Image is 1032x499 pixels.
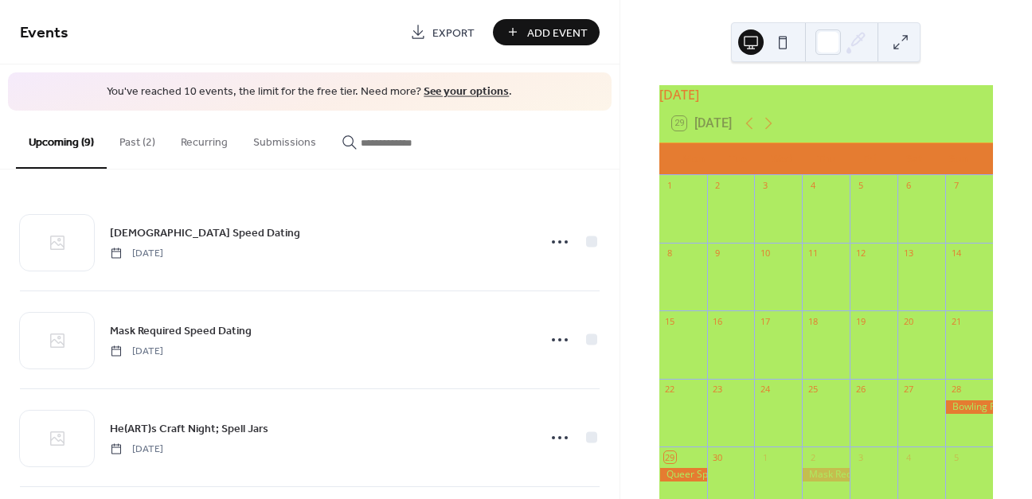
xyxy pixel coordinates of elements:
div: 19 [854,315,866,327]
span: You've reached 10 events, the limit for the free tier. Need more? . [24,84,596,100]
button: Submissions [240,111,329,167]
span: [DEMOGRAPHIC_DATA] Speed Dating [110,224,300,241]
div: 18 [807,315,819,327]
span: He(ART)s Craft Night; Spell Jars [110,420,268,437]
a: Export [398,19,487,45]
div: 1 [759,451,771,463]
div: 23 [712,384,724,396]
a: He(ART)s Craft Night; Spell Jars [110,419,268,438]
div: 9 [712,248,724,259]
div: Sun [936,143,980,175]
div: Fri [848,143,892,175]
div: 27 [902,384,914,396]
a: Mask Required Speed Dating [110,322,252,340]
div: 12 [854,248,866,259]
div: 10 [759,248,771,259]
div: 30 [712,451,724,463]
div: 28 [950,384,962,396]
span: [DATE] [110,442,163,456]
div: 4 [902,451,914,463]
span: Export [432,25,475,41]
div: 14 [950,248,962,259]
div: 2 [807,451,819,463]
button: Upcoming (9) [16,111,107,169]
span: [DATE] [110,246,163,260]
span: Events [20,18,68,49]
div: 1 [664,180,676,192]
div: 3 [759,180,771,192]
div: Mon [672,143,716,175]
div: Wed [760,143,803,175]
button: Recurring [168,111,240,167]
div: 24 [759,384,771,396]
div: Thu [804,143,848,175]
div: 29 [664,451,676,463]
div: 6 [902,180,914,192]
div: 11 [807,248,819,259]
div: 20 [902,315,914,327]
div: 25 [807,384,819,396]
div: Queer Speed Dating [659,468,707,481]
div: 3 [854,451,866,463]
div: 16 [712,315,724,327]
div: 17 [759,315,771,327]
div: 13 [902,248,914,259]
div: 5 [950,451,962,463]
div: Sat [892,143,936,175]
div: 21 [950,315,962,327]
span: [DATE] [110,344,163,358]
div: 4 [807,180,819,192]
div: 15 [664,315,676,327]
a: [DEMOGRAPHIC_DATA] Speed Dating [110,224,300,242]
a: See your options [424,81,509,103]
span: Mask Required Speed Dating [110,322,252,339]
div: 7 [950,180,962,192]
div: Mask Required Speed Dating [802,468,850,481]
div: 22 [664,384,676,396]
button: Past (2) [107,111,168,167]
div: Bowling For Potato Soup [945,400,993,414]
div: 8 [664,248,676,259]
div: Tue [716,143,760,175]
div: 5 [854,180,866,192]
div: [DATE] [659,85,993,104]
div: 2 [712,180,724,192]
div: 26 [854,384,866,396]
